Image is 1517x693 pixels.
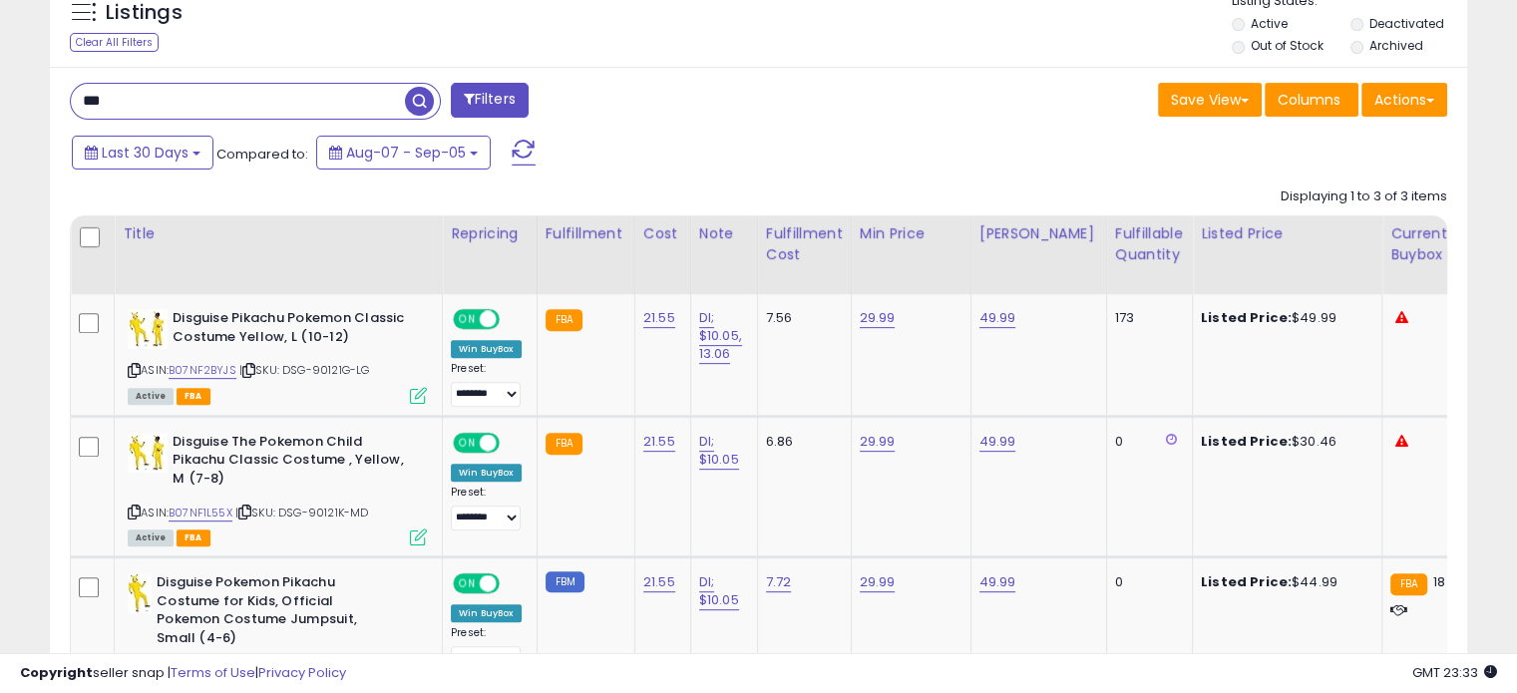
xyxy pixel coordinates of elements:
a: DI; $10.05 [699,572,739,610]
div: $49.99 [1201,309,1366,327]
div: Win BuyBox [451,464,522,482]
div: Preset: [451,486,522,530]
label: Out of Stock [1251,37,1324,54]
div: 173 [1115,309,1177,327]
a: Terms of Use [171,663,255,682]
span: Compared to: [216,145,308,164]
div: 0 [1115,433,1177,451]
span: FBA [177,529,210,546]
div: seller snap | | [20,664,346,683]
img: 411VxuIaUOL._SL40_.jpg [128,433,168,473]
span: OFF [497,311,529,328]
small: FBA [546,309,582,331]
div: Title [123,223,434,244]
span: ON [455,311,480,328]
span: Aug-07 - Sep-05 [346,143,466,163]
a: 7.72 [766,572,792,592]
div: 7.56 [766,309,836,327]
a: 21.55 [643,432,675,452]
small: FBA [546,433,582,455]
span: ON [455,575,480,592]
div: [PERSON_NAME] [979,223,1098,244]
small: FBM [546,571,584,592]
a: DI; $10.05 [699,432,739,470]
div: Cost [643,223,682,244]
div: $30.46 [1201,433,1366,451]
small: FBA [1390,573,1427,595]
button: Filters [451,83,529,118]
b: Disguise Pikachu Pokemon Classic Costume Yellow, L (10-12) [173,309,415,351]
a: 21.55 [643,308,675,328]
div: Fulfillment Cost [766,223,843,265]
div: ASIN: [128,433,427,543]
div: 0 [1115,573,1177,591]
button: Aug-07 - Sep-05 [316,136,491,170]
div: $44.99 [1201,573,1366,591]
div: Win BuyBox [451,604,522,622]
span: Last 30 Days [102,143,189,163]
span: 18 [1432,572,1444,591]
span: ON [455,434,480,451]
span: FBA [177,388,210,405]
div: Clear All Filters [70,33,159,52]
a: 29.99 [860,432,896,452]
a: B07NF2BYJS [169,362,236,379]
div: Fulfillable Quantity [1115,223,1184,265]
span: | SKU: DSG-90121G-LG [239,362,369,378]
div: Displaying 1 to 3 of 3 items [1281,187,1447,206]
a: B07NF1L55X [169,505,232,521]
div: Fulfillment [546,223,626,244]
label: Active [1251,15,1288,32]
span: 2025-10-6 23:33 GMT [1412,663,1497,682]
label: Archived [1368,37,1422,54]
b: Listed Price: [1201,308,1292,327]
a: 49.99 [979,432,1016,452]
img: 31oXW9+BLXL._SL40_.jpg [128,573,152,613]
div: Listed Price [1201,223,1373,244]
span: OFF [497,575,529,592]
strong: Copyright [20,663,93,682]
b: Disguise Pokemon Pikachu Costume for Kids, Official Pokemon Costume Jumpsuit, Small (4-6) [157,573,399,652]
span: OFF [497,434,529,451]
div: ASIN: [128,309,427,402]
div: Preset: [451,626,522,671]
b: Listed Price: [1201,572,1292,591]
b: Listed Price: [1201,432,1292,451]
b: Disguise The Pokemon Child Pikachu Classic Costume , Yellow, M (7-8) [173,433,415,494]
div: Current Buybox Price [1390,223,1493,265]
button: Save View [1158,83,1262,117]
a: 49.99 [979,308,1016,328]
div: Preset: [451,362,522,407]
span: Columns [1278,90,1340,110]
a: 49.99 [979,572,1016,592]
a: Privacy Policy [258,663,346,682]
a: 29.99 [860,572,896,592]
a: 29.99 [860,308,896,328]
div: Win BuyBox [451,340,522,358]
button: Actions [1361,83,1447,117]
span: All listings currently available for purchase on Amazon [128,388,174,405]
button: Columns [1265,83,1358,117]
span: | SKU: DSG-90121K-MD [235,505,368,520]
div: 6.86 [766,433,836,451]
div: Note [699,223,749,244]
a: DI; $10.05, 13.06 [699,308,742,364]
button: Last 30 Days [72,136,213,170]
a: 21.55 [643,572,675,592]
img: 411VxuIaUOL._SL40_.jpg [128,309,168,349]
span: All listings currently available for purchase on Amazon [128,529,174,546]
div: Min Price [860,223,962,244]
div: Repricing [451,223,529,244]
label: Deactivated [1368,15,1443,32]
